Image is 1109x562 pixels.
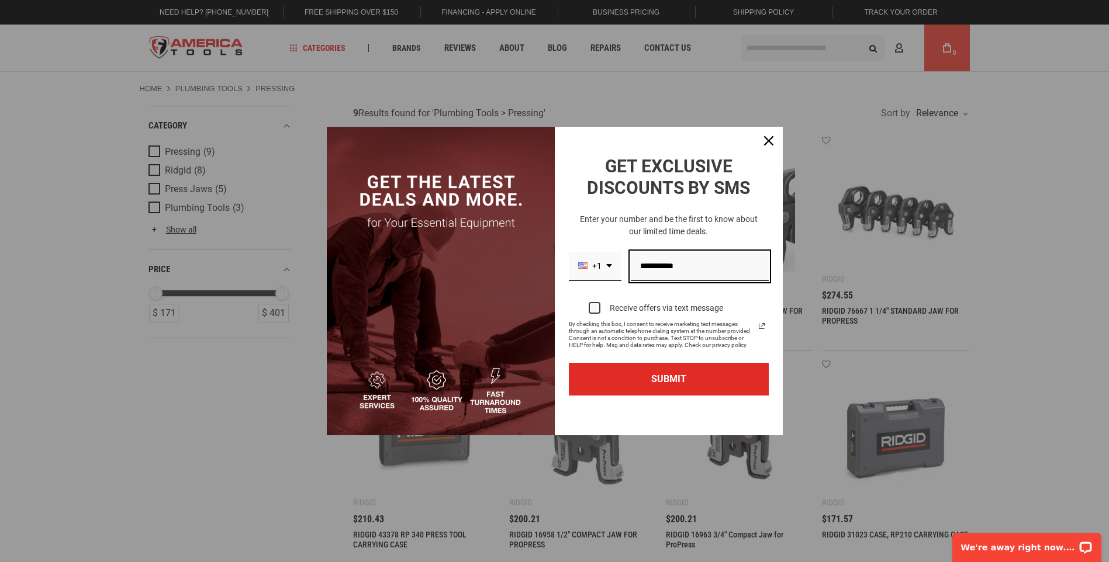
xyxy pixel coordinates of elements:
iframe: LiveChat chat widget [945,525,1109,562]
div: Receive offers via text message [610,303,723,313]
span: By checking this box, I consent to receive marketing text messages through an automatic telephone... [569,321,755,349]
span: +1 [592,261,602,271]
p: Enter your number and be the first to know about [569,213,769,226]
svg: close icon [764,136,773,145]
svg: dropdown arrow [606,264,612,268]
button: Close [755,127,783,155]
button: SUBMIT [569,363,769,395]
a: Read our Privacy Policy [755,319,769,333]
svg: link icon [755,319,769,333]
div: Phone number prefix [569,252,621,282]
input: Phone number field [631,252,769,282]
p: our limited time deals. [569,226,769,238]
strong: GET EXCLUSIVE DISCOUNTS BY SMS [587,156,750,199]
